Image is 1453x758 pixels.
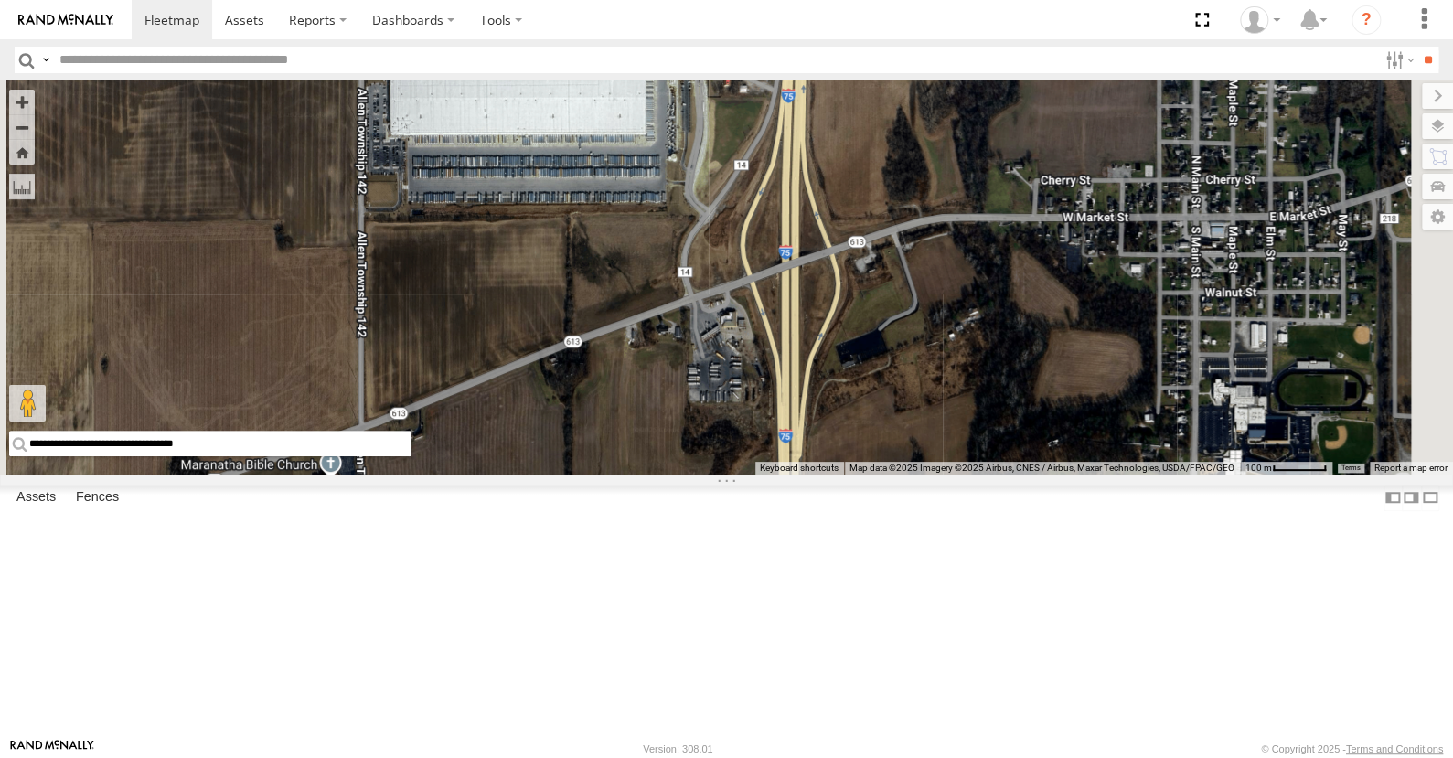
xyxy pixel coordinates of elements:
[1352,5,1381,35] i: ?
[18,14,113,27] img: rand-logo.svg
[1374,463,1448,473] a: Report a map error
[760,462,839,475] button: Keyboard shortcuts
[1421,485,1439,511] label: Hide Summary Table
[1240,462,1332,475] button: Map Scale: 100 m per 56 pixels
[1378,47,1417,73] label: Search Filter Options
[7,485,65,510] label: Assets
[9,114,35,140] button: Zoom out
[643,743,712,754] div: Version: 308.01
[1346,743,1443,754] a: Terms and Conditions
[849,463,1234,473] span: Map data ©2025 Imagery ©2025 Airbus, CNES / Airbus, Maxar Technologies, USDA/FPAC/GEO
[1402,485,1420,511] label: Dock Summary Table to the Right
[9,174,35,199] label: Measure
[1384,485,1402,511] label: Dock Summary Table to the Left
[1245,463,1272,473] span: 100 m
[1261,743,1443,754] div: © Copyright 2025 -
[9,90,35,114] button: Zoom in
[9,385,46,422] button: Drag Pegman onto the map to open Street View
[38,47,53,73] label: Search Query
[9,140,35,165] button: Zoom Home
[1341,464,1361,472] a: Terms (opens in new tab)
[1234,6,1287,34] div: Miky Transport
[1422,204,1453,230] label: Map Settings
[10,740,94,758] a: Visit our Website
[67,485,128,510] label: Fences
